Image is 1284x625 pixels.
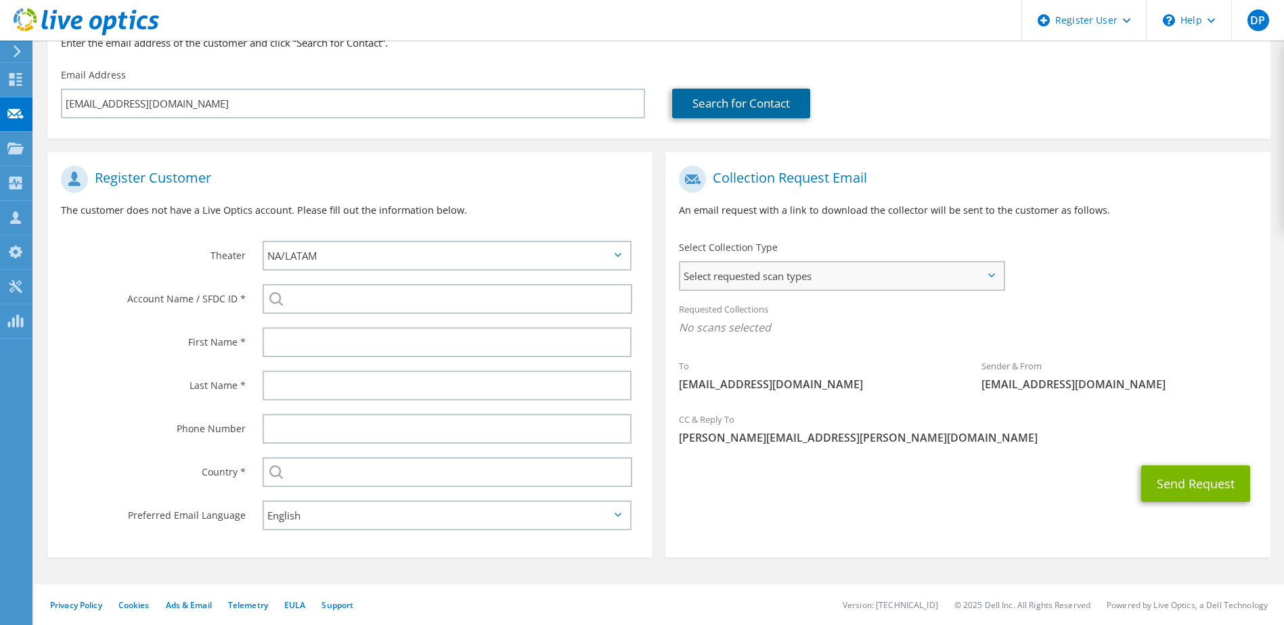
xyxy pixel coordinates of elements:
label: Theater [61,241,246,262]
p: The customer does not have a Live Optics account. Please fill out the information below. [61,203,638,218]
li: Version: [TECHNICAL_ID] [843,599,938,611]
span: [EMAIL_ADDRESS][DOMAIN_NAME] [981,377,1257,392]
p: An email request with a link to download the collector will be sent to the customer as follows. [679,203,1256,218]
span: Select requested scan types [680,262,1002,290]
h3: Enter the email address of the customer and click “Search for Contact”. [61,35,1257,50]
li: Powered by Live Optics, a Dell Technology [1107,599,1268,611]
li: © 2025 Dell Inc. All Rights Reserved [954,599,1090,611]
label: Select Collection Type [679,241,778,254]
label: Account Name / SFDC ID * [61,284,246,306]
a: Privacy Policy [50,599,102,611]
button: Send Request [1141,465,1250,502]
div: Requested Collections [665,295,1270,345]
a: Support [322,599,353,611]
a: Cookies [118,599,150,611]
h1: Register Customer [61,166,632,193]
a: Telemetry [228,599,268,611]
label: Last Name * [61,371,246,392]
div: Sender & From [968,352,1270,398]
span: DP [1247,9,1269,31]
label: First Name * [61,327,246,349]
svg: \n [1163,14,1175,26]
div: CC & Reply To [665,405,1270,452]
div: To [665,352,968,398]
label: Country * [61,457,246,479]
span: [EMAIL_ADDRESS][DOMAIN_NAME] [679,377,954,392]
a: EULA [284,599,305,611]
label: Preferred Email Language [61,501,246,522]
h1: Collection Request Email [679,166,1249,193]
a: Ads & Email [166,599,212,611]
label: Email Address [61,68,126,82]
a: Search for Contact [672,89,810,118]
label: Phone Number [61,414,246,436]
span: No scans selected [679,320,1256,335]
span: [PERSON_NAME][EMAIL_ADDRESS][PERSON_NAME][DOMAIN_NAME] [679,430,1256,445]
